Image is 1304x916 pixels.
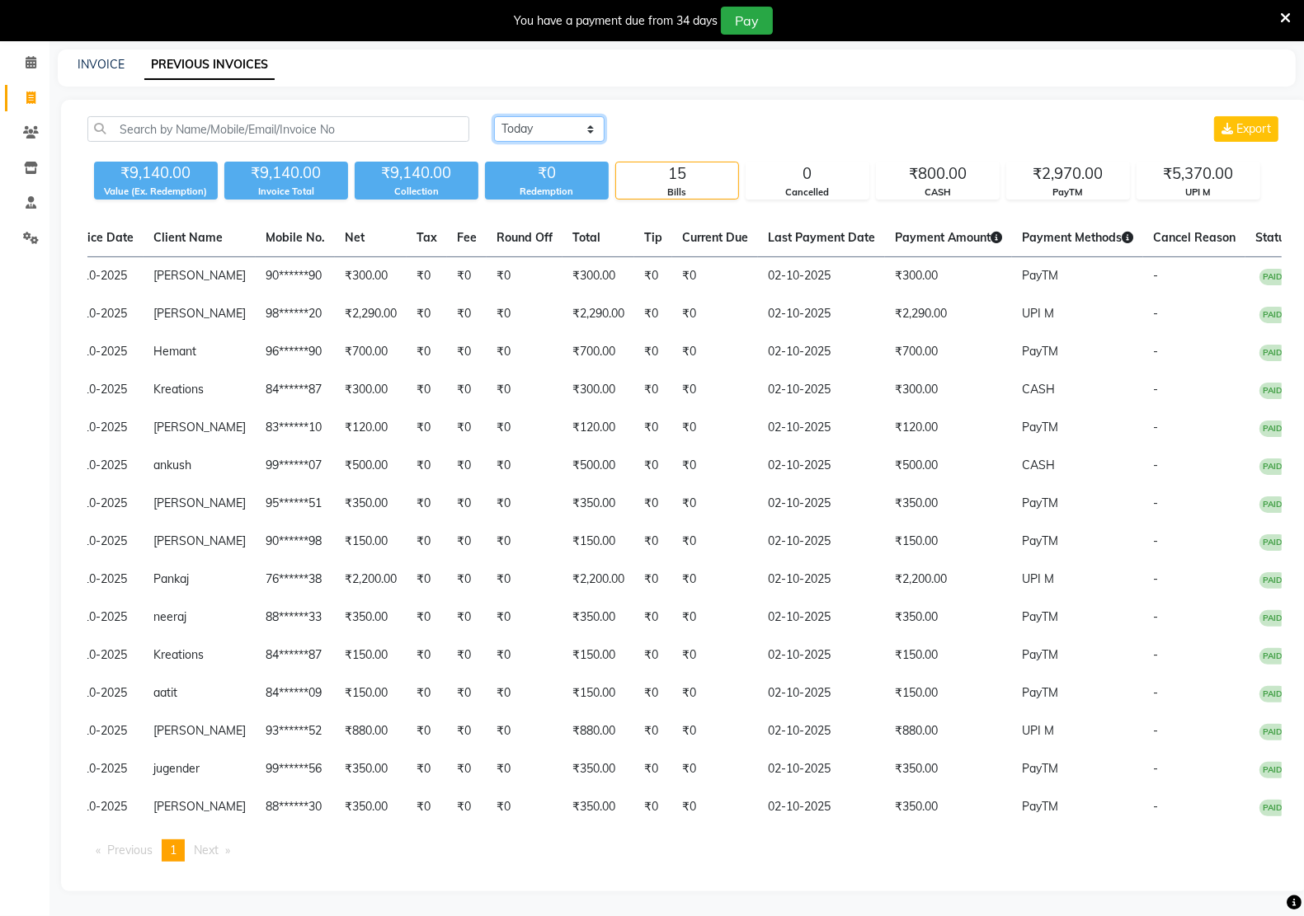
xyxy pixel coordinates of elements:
td: ₹0 [672,371,758,409]
span: Previous [107,843,153,857]
span: Payment Methods [1022,230,1133,245]
td: ₹0 [407,561,447,599]
td: ₹0 [447,371,487,409]
td: ₹700.00 [885,333,1012,371]
td: ₹0 [487,257,563,296]
span: 02-10-2025 [64,420,127,435]
td: 02-10-2025 [758,561,885,599]
td: ₹0 [634,295,672,333]
nav: Pagination [87,839,1282,862]
span: PAID [1259,800,1288,816]
div: ₹800.00 [877,162,999,186]
td: ₹880.00 [563,712,634,750]
td: ₹0 [634,333,672,371]
span: CASH [1022,382,1055,397]
td: ₹700.00 [563,333,634,371]
div: ₹2,970.00 [1007,162,1129,186]
td: ₹150.00 [563,674,634,712]
span: PAID [1259,724,1288,740]
td: ₹2,290.00 [335,295,407,333]
div: ₹9,140.00 [355,162,478,185]
td: ₹0 [407,599,447,637]
td: ₹500.00 [563,447,634,485]
span: UPI M [1022,306,1054,321]
td: ₹0 [447,561,487,599]
button: Export [1214,116,1278,142]
span: PAID [1259,458,1288,475]
span: Kreations [153,382,204,397]
span: PAID [1259,496,1288,513]
span: [PERSON_NAME] [153,496,246,510]
td: ₹0 [634,561,672,599]
div: ₹0 [485,162,609,185]
td: ₹0 [634,750,672,788]
span: 02-10-2025 [64,533,127,548]
span: - [1153,268,1158,283]
span: [PERSON_NAME] [153,723,246,738]
td: ₹0 [634,257,672,296]
td: ₹500.00 [885,447,1012,485]
span: PAID [1259,610,1288,627]
td: ₹120.00 [885,409,1012,447]
span: Round Off [497,230,553,245]
span: CASH [1022,458,1055,472]
span: [PERSON_NAME] [153,268,246,283]
span: PayTM [1022,533,1058,548]
span: 02-10-2025 [64,382,127,397]
td: ₹0 [407,333,447,371]
td: ₹350.00 [335,599,407,637]
span: PAID [1259,420,1288,437]
td: ₹0 [447,523,487,561]
td: 02-10-2025 [758,599,885,637]
span: Current Due [682,230,748,245]
td: ₹0 [672,295,758,333]
span: Kreations [153,647,204,662]
td: ₹350.00 [563,485,634,523]
td: ₹0 [634,712,672,750]
span: PayTM [1022,799,1058,814]
span: Next [194,843,219,857]
td: ₹0 [407,371,447,409]
span: Hemant [153,344,196,359]
span: UPI M [1022,723,1054,738]
td: 02-10-2025 [758,788,885,826]
td: ₹0 [672,409,758,447]
span: 02-10-2025 [64,458,127,472]
td: 02-10-2025 [758,523,885,561]
td: ₹0 [487,523,563,561]
td: ₹0 [634,409,672,447]
td: ₹0 [407,257,447,296]
td: ₹350.00 [563,788,634,826]
span: Fee [457,230,477,245]
span: 1 [170,843,177,857]
td: ₹2,200.00 [563,561,634,599]
span: neeraj [153,609,186,624]
td: ₹0 [447,637,487,674]
td: 02-10-2025 [758,295,885,333]
td: 02-10-2025 [758,371,885,409]
span: ankush [153,458,191,472]
td: ₹150.00 [563,637,634,674]
span: - [1153,685,1158,700]
td: 02-10-2025 [758,447,885,485]
td: ₹120.00 [563,409,634,447]
td: ₹150.00 [335,637,407,674]
td: ₹0 [487,371,563,409]
span: Client Name [153,230,223,245]
td: ₹0 [672,447,758,485]
td: ₹0 [487,447,563,485]
td: ₹0 [487,712,563,750]
td: ₹0 [487,599,563,637]
td: ₹0 [447,257,487,296]
td: ₹350.00 [885,485,1012,523]
td: ₹0 [447,750,487,788]
span: PAID [1259,762,1288,778]
span: 02-10-2025 [64,268,127,283]
span: PAID [1259,648,1288,665]
td: ₹0 [672,788,758,826]
div: Bills [616,186,738,200]
div: You have a payment due from 34 days [514,12,718,30]
td: ₹0 [487,674,563,712]
td: ₹0 [634,447,672,485]
span: PayTM [1022,647,1058,662]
